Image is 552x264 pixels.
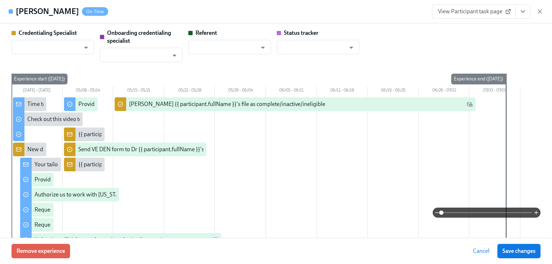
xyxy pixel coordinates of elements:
[497,244,540,258] button: Save changes
[78,100,213,108] div: Provide employment verification for 3 of the last 5 years
[451,74,506,84] div: Experience end ([DATE])
[346,42,357,53] button: Open
[473,247,489,255] span: Cancel
[34,176,199,184] div: Provide us with some extra info for the [US_STATE] state application
[164,87,215,96] div: 05/22 – 05/28
[27,115,147,123] div: Check out this video to learn more about the OCC
[368,87,419,96] div: 06/19 – 06/25
[502,247,535,255] span: Save changes
[468,244,494,258] button: Cancel
[34,206,206,214] div: Request proof of your {{ participant.regionalExamPassed }} test scores
[16,6,79,17] h4: [PERSON_NAME]
[467,101,473,107] svg: Work Email
[78,161,271,168] div: {{ participant.fullName }} has requested verification of their [US_STATE] license
[34,221,103,229] div: Request your JCDNE scores
[78,130,219,138] div: {{ participant.fullName }} has answered the questionnaire
[11,244,70,258] button: Remove experience
[17,247,65,255] span: Remove experience
[432,4,516,19] a: View Participant task page
[438,8,510,15] span: View Participant task page
[113,87,164,96] div: 05/15 – 05/21
[107,29,171,44] strong: Onboarding credentialing specialist
[266,87,317,96] div: 06/05 – 06/11
[317,87,368,96] div: 06/12 – 06/18
[169,50,180,61] button: Open
[27,145,204,153] div: New doctor enrolled in OCC licensure process: {{ participant.fullName }}
[34,191,163,199] div: Authorize us to work with [US_STATE] on your behalf
[63,87,114,96] div: 05/08 – 05/14
[469,87,520,96] div: 07/03 – 07/09
[257,42,268,53] button: Open
[82,9,108,14] span: On Time
[78,145,225,153] div: Send VE DEN form to Dr {{ participant.fullName }}'s referent
[34,236,167,244] div: Upload an official copy of your dental school transcript
[212,237,218,243] svg: SMS
[27,100,149,108] div: Time to begin your [US_STATE] license application
[284,29,318,36] strong: Status tracker
[515,4,530,19] button: View task page
[19,29,77,36] strong: Credentialing Specialist
[11,74,68,84] div: Experience start ([DATE])
[419,87,470,96] div: 06/26 – 07/02
[215,87,266,96] div: 05/29 – 06/04
[205,237,211,243] svg: Personal Email
[34,161,170,168] div: Your tailored to-do list for [US_STATE] licensing process
[195,29,217,36] strong: Referent
[129,100,325,108] div: [PERSON_NAME] {{ participant.fullName }}'s file as complete/inactive/ineligible
[80,42,92,53] button: Open
[11,87,63,96] div: [DATE] – [DATE]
